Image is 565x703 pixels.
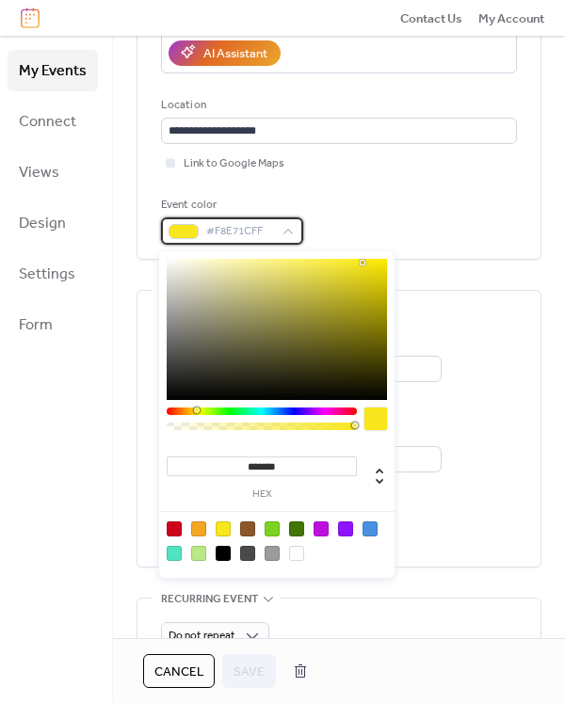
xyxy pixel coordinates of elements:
div: #4A4A4A [240,546,255,561]
div: AI Assistant [203,44,267,63]
div: #FFFFFF [289,546,304,561]
img: logo [21,8,40,28]
div: #9013FE [338,521,353,536]
div: #50E3C2 [167,546,182,561]
span: My Events [19,56,87,87]
a: Settings [8,253,98,295]
a: Views [8,152,98,193]
div: Event color [161,196,299,215]
span: #F8E71CFF [206,222,273,241]
span: Views [19,158,59,188]
button: Cancel [143,654,215,688]
div: #BD10E0 [314,521,329,536]
span: Design [19,209,66,239]
div: #9B9B9B [265,546,280,561]
div: #F8E71C [216,521,231,536]
label: hex [167,489,357,500]
span: Contact Us [400,9,462,28]
span: Recurring event [161,590,258,609]
div: #F5A623 [191,521,206,536]
a: Connect [8,101,98,142]
a: Form [8,304,98,345]
div: #417505 [289,521,304,536]
span: Do not repeat [169,625,235,647]
a: Design [8,202,98,244]
button: AI Assistant [169,40,281,65]
a: Contact Us [400,8,462,27]
div: #8B572A [240,521,255,536]
span: Connect [19,107,76,137]
div: #B8E986 [191,546,206,561]
div: #7ED321 [265,521,280,536]
div: #4A90E2 [363,521,378,536]
div: #D0021B [167,521,182,536]
span: Link to Google Maps [184,154,284,173]
a: My Account [478,8,544,27]
span: My Account [478,9,544,28]
a: My Events [8,50,98,91]
span: Cancel [154,663,203,681]
span: Form [19,311,53,341]
span: Settings [19,260,75,290]
div: #000000 [216,546,231,561]
div: Location [161,96,513,115]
